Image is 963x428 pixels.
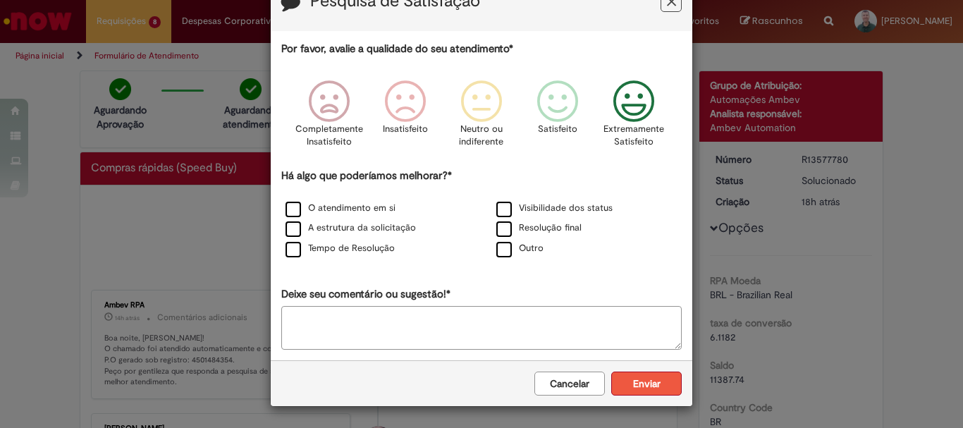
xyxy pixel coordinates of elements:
[598,70,670,166] div: Extremamente Satisfeito
[281,169,682,259] div: Há algo que poderíamos melhorar?*
[281,287,450,302] label: Deixe seu comentário ou sugestão!*
[522,70,594,166] div: Satisfeito
[446,70,517,166] div: Neutro ou indiferente
[456,123,507,149] p: Neutro ou indiferente
[538,123,577,136] p: Satisfeito
[293,70,364,166] div: Completamente Insatisfeito
[295,123,363,149] p: Completamente Insatisfeito
[286,202,395,215] label: O atendimento em si
[281,42,513,56] label: Por favor, avalie a qualidade do seu atendimento*
[383,123,428,136] p: Insatisfeito
[534,372,605,396] button: Cancelar
[611,372,682,396] button: Enviar
[369,70,441,166] div: Insatisfeito
[496,202,613,215] label: Visibilidade dos status
[286,221,416,235] label: A estrutura da solicitação
[496,242,544,255] label: Outro
[496,221,582,235] label: Resolução final
[603,123,664,149] p: Extremamente Satisfeito
[286,242,395,255] label: Tempo de Resolução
